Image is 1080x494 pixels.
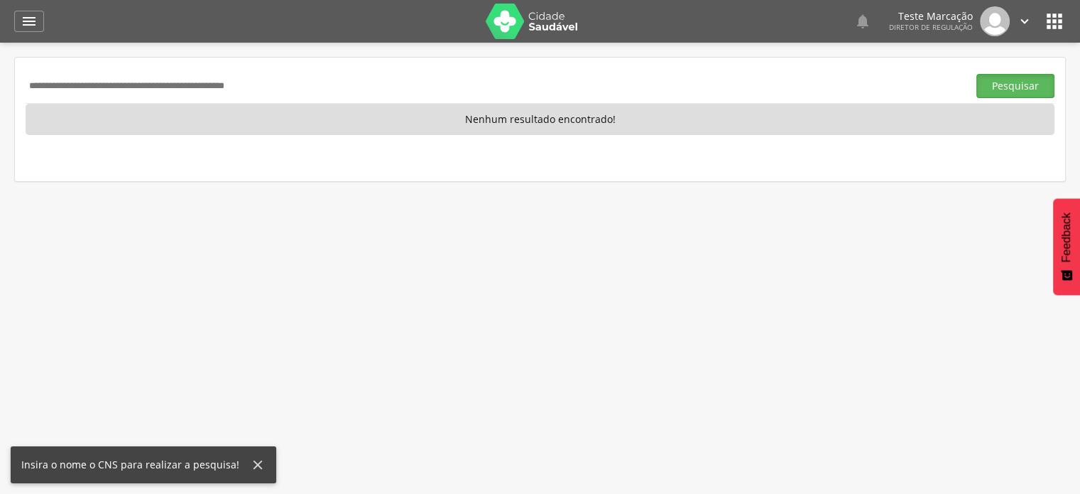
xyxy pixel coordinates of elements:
a:  [14,11,44,32]
i:  [1043,10,1066,33]
span: Diretor de regulação [889,22,973,32]
span: Feedback [1060,213,1073,262]
button: Pesquisar [976,74,1054,98]
p: Nenhum resultado encontrado! [26,104,1054,135]
i:  [21,13,38,30]
p: Teste Marcação [889,11,973,21]
a:  [1017,6,1032,36]
a:  [854,6,871,36]
div: Insira o nome o CNS para realizar a pesquisa! [21,458,250,472]
i:  [854,13,871,30]
button: Feedback - Mostrar pesquisa [1053,198,1080,295]
i:  [1017,14,1032,29]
